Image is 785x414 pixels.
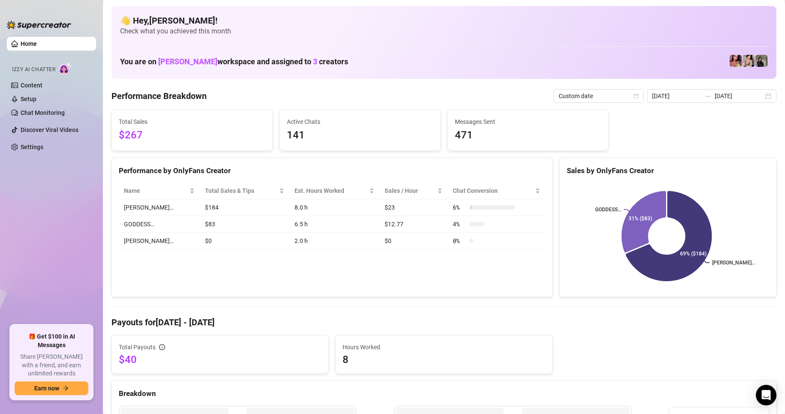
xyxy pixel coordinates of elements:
[21,109,65,116] a: Chat Monitoring
[159,344,165,350] span: info-circle
[634,93,639,99] span: calendar
[119,165,545,177] div: Performance by OnlyFans Creator
[289,199,379,216] td: 8.0 h
[743,55,755,67] img: Jenna
[295,186,367,195] div: Est. Hours Worked
[289,216,379,233] td: 6.5 h
[289,233,379,249] td: 2.0 h
[119,216,200,233] td: GODDESS…
[59,62,72,75] img: AI Chatter
[379,216,448,233] td: $12.77
[379,183,448,199] th: Sales / Hour
[15,353,88,378] span: Share [PERSON_NAME] with a friend, and earn unlimited rewards
[119,199,200,216] td: [PERSON_NAME]…
[15,381,88,395] button: Earn nowarrow-right
[120,27,768,36] span: Check what you achieved this month
[119,353,321,366] span: $40
[21,40,37,47] a: Home
[448,183,545,199] th: Chat Conversion
[704,93,711,99] span: swap-right
[453,203,466,212] span: 6 %
[205,186,277,195] span: Total Sales & Tips
[287,117,433,126] span: Active Chats
[200,216,289,233] td: $83
[287,127,433,144] span: 141
[704,93,711,99] span: to
[119,388,769,399] div: Breakdown
[119,127,265,144] span: $267
[34,385,59,392] span: Earn now
[313,57,317,66] span: 3
[158,57,217,66] span: [PERSON_NAME]
[567,165,769,177] div: Sales by OnlyFans Creator
[343,353,545,366] span: 8
[455,127,602,144] span: 471
[111,90,207,102] h4: Performance Breakdown
[385,186,436,195] span: Sales / Hour
[755,55,767,67] img: Anna
[119,183,200,199] th: Name
[652,91,701,101] input: Start date
[124,186,188,195] span: Name
[455,117,602,126] span: Messages Sent
[120,15,768,27] h4: 👋 Hey, [PERSON_NAME] !
[379,199,448,216] td: $23
[119,342,156,352] span: Total Payouts
[715,91,764,101] input: End date
[730,55,742,67] img: GODDESS
[7,21,71,29] img: logo-BBDzfeDw.svg
[119,117,265,126] span: Total Sales
[200,199,289,216] td: $184
[595,207,621,213] text: GODDESS…
[712,260,755,266] text: [PERSON_NAME]…
[120,57,348,66] h1: You are on workspace and assigned to creators
[21,96,36,102] a: Setup
[559,90,638,102] span: Custom date
[453,186,533,195] span: Chat Conversion
[200,233,289,249] td: $0
[756,385,776,405] div: Open Intercom Messenger
[21,126,78,133] a: Discover Viral Videos
[63,385,69,391] span: arrow-right
[200,183,289,199] th: Total Sales & Tips
[111,316,776,328] h4: Payouts for [DATE] - [DATE]
[453,219,466,229] span: 4 %
[343,342,545,352] span: Hours Worked
[21,144,43,150] a: Settings
[12,66,55,74] span: Izzy AI Chatter
[21,82,42,89] a: Content
[15,333,88,349] span: 🎁 Get $100 in AI Messages
[119,233,200,249] td: [PERSON_NAME]…
[453,236,466,246] span: 0 %
[379,233,448,249] td: $0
